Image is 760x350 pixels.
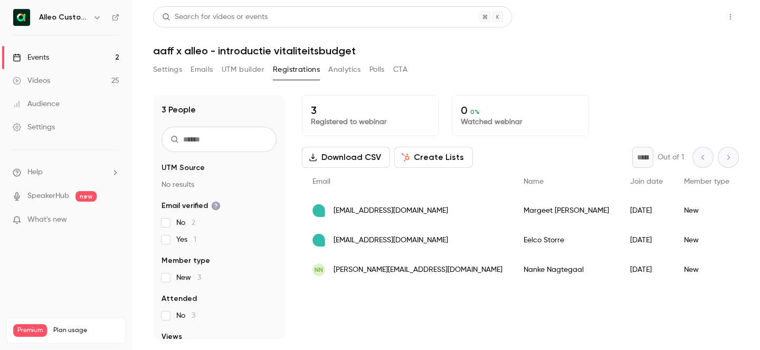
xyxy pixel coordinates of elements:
[672,6,714,27] button: Share
[161,201,221,211] span: Email verified
[394,147,473,168] button: Create Lists
[302,147,390,168] button: Download CSV
[312,204,325,217] img: aaff.nl
[673,225,740,255] div: New
[524,178,544,185] span: Name
[107,215,119,225] iframe: Noticeable Trigger
[153,61,182,78] button: Settings
[620,196,673,225] div: [DATE]
[461,117,580,127] p: Watched webinar
[673,196,740,225] div: New
[161,103,196,116] h1: 3 People
[334,205,448,216] span: [EMAIL_ADDRESS][DOMAIN_NAME]
[13,9,30,26] img: Alleo Customer Success
[161,294,197,304] span: Attended
[194,236,196,243] span: 1
[470,108,480,116] span: 0 %
[334,235,448,246] span: [EMAIL_ADDRESS][DOMAIN_NAME]
[39,12,89,23] h6: Alleo Customer Success
[176,310,195,321] span: No
[513,196,620,225] div: Margeet [PERSON_NAME]
[369,61,385,78] button: Polls
[620,225,673,255] div: [DATE]
[27,167,43,178] span: Help
[27,214,67,225] span: What's new
[27,191,69,202] a: SpeakerHub
[13,324,47,337] span: Premium
[13,52,49,63] div: Events
[191,61,213,78] button: Emails
[222,61,264,78] button: UTM builder
[13,122,55,133] div: Settings
[461,104,580,117] p: 0
[273,61,320,78] button: Registrations
[315,265,323,275] span: NN
[161,163,205,173] span: UTM Source
[192,219,195,226] span: 2
[328,61,361,78] button: Analytics
[630,178,663,185] span: Join date
[513,225,620,255] div: Eelco Storre
[393,61,407,78] button: CTA
[311,104,430,117] p: 3
[658,152,684,163] p: Out of 1
[312,178,330,185] span: Email
[312,234,325,247] img: aaff.nl
[162,12,268,23] div: Search for videos or events
[197,274,201,281] span: 3
[153,44,739,57] h1: aaff x alleo - introductie vitaliteitsbudget
[513,255,620,285] div: Nanke Nagtegaal
[75,191,97,202] span: new
[684,178,729,185] span: Member type
[53,326,119,335] span: Plan usage
[161,332,182,342] span: Views
[161,256,210,266] span: Member type
[176,234,196,245] span: Yes
[161,179,277,190] p: No results
[192,312,195,319] span: 3
[620,255,673,285] div: [DATE]
[13,167,119,178] li: help-dropdown-opener
[13,99,60,109] div: Audience
[311,117,430,127] p: Registered to webinar
[176,272,201,283] span: New
[13,75,50,86] div: Videos
[673,255,740,285] div: New
[176,217,195,228] span: No
[334,264,502,276] span: [PERSON_NAME][EMAIL_ADDRESS][DOMAIN_NAME]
